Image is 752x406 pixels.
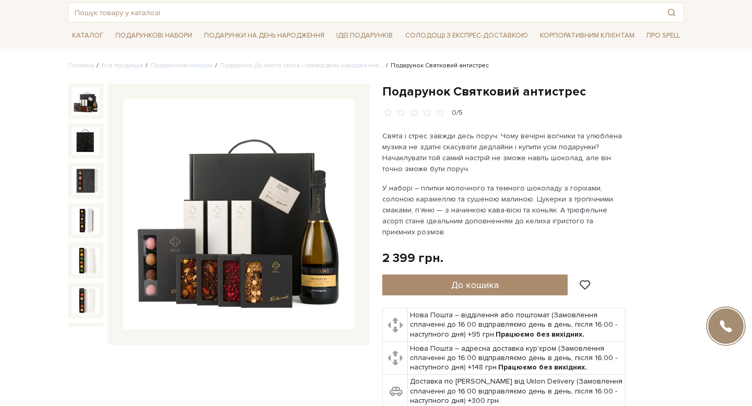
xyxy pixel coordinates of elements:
[382,250,443,266] div: 2 399 грн.
[72,327,99,354] img: Подарунок Святковий антистрес
[150,62,213,69] a: Подарункові набори
[382,183,627,237] p: У наборі – плитки молочного та темного шоколаду з горіхами, солоною карамеллю та сушеною малиною....
[382,130,627,174] p: Свята і стрес завжди десь поруч. Чому вечірні вогники та улюблена музика не здатні скасувати дедл...
[68,62,94,69] a: Головна
[72,247,99,274] img: Подарунок Святковий антистрес
[383,61,489,70] li: Подарунок Святковий антистрес
[200,28,328,44] span: Подарунки на День народження
[408,308,626,342] td: Нова Пошта – відділення або поштомат (Замовлення сплаченні до 16:00 відправляємо день в день, піс...
[496,330,584,339] b: Працюємо без вихідних.
[408,341,626,375] td: Нова Пошта – адресна доставка кур'єром (Замовлення сплаченні до 16:00 відправляємо день в день, п...
[68,3,660,22] input: Пошук товару у каталозі
[498,363,587,372] b: Працюємо без вихідних.
[401,27,532,44] a: Солодощі з експрес-доставкою
[642,28,684,44] span: Про Spell
[123,99,354,330] img: Подарунок Святковий антистрес
[382,274,568,295] button: До кошика
[452,108,463,118] div: 0/5
[72,167,99,194] img: Подарунок Святковий антистрес
[72,88,99,115] img: Подарунок Святковий антистрес
[72,127,99,154] img: Подарунок Святковий антистрес
[72,207,99,234] img: Подарунок Святковий антистрес
[72,287,99,314] img: Подарунок Святковий антистрес
[660,3,684,22] button: Пошук товару у каталозі
[220,62,383,69] a: Подарунки До якого свята / привід день народження...
[451,279,499,291] span: До кошика
[111,28,196,44] span: Подарункові набори
[101,62,143,69] a: Вся продукція
[332,28,397,44] span: Ідеї подарунків
[68,28,108,44] span: Каталог
[382,83,684,100] h1: Подарунок Святковий антистрес
[536,27,639,44] a: Корпоративним клієнтам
